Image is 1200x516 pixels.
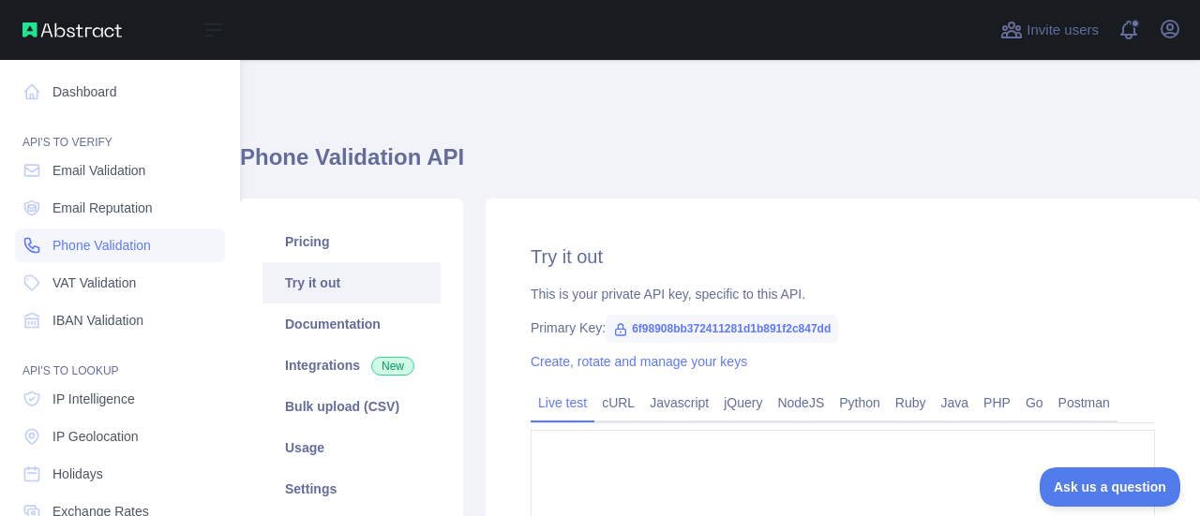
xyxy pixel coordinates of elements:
[832,388,888,418] a: Python
[770,388,832,418] a: NodeJS
[642,388,716,418] a: Javascript
[15,112,225,150] div: API'S TO VERIFY
[976,388,1018,418] a: PHP
[716,388,770,418] a: jQuery
[262,468,441,509] a: Settings
[15,229,225,262] a: Phone Validation
[15,75,225,109] a: Dashboard
[262,262,441,303] a: Try it out
[934,388,977,418] a: Java
[52,390,135,408] span: IP Intelligence
[15,420,225,453] a: IP Geolocation
[997,15,1102,45] button: Invite users
[531,388,594,418] a: Live test
[531,354,747,369] a: Create, rotate and manage your keys
[531,318,1155,337] div: Primary Key:
[262,427,441,468] a: Usage
[52,236,151,255] span: Phone Validation
[1040,467,1181,507] iframe: Toggle Customer Support
[15,266,225,300] a: VAT Validation
[22,22,122,37] img: Abstract API
[1018,388,1051,418] a: Go
[1051,388,1117,418] a: Postman
[15,341,225,378] div: API'S TO LOOKUP
[52,273,136,292] span: VAT Validation
[52,161,145,180] span: Email Validation
[15,303,225,337] a: IBAN Validation
[888,388,934,418] a: Ruby
[240,142,1200,187] h1: Phone Validation API
[371,357,414,376] span: New
[15,191,225,225] a: Email Reputation
[262,386,441,427] a: Bulk upload (CSV)
[15,382,225,416] a: IP Intelligence
[531,285,1155,303] div: This is your private API key, specific to this API.
[52,427,139,446] span: IP Geolocation
[262,303,441,345] a: Documentation
[262,345,441,386] a: Integrations New
[606,315,838,343] span: 6f98908bb372411281d1b891f2c847dd
[594,388,642,418] a: cURL
[52,464,103,483] span: Holidays
[52,311,143,330] span: IBAN Validation
[531,243,1155,270] h2: Try it out
[262,221,441,262] a: Pricing
[1027,20,1099,41] span: Invite users
[15,154,225,187] a: Email Validation
[52,199,153,217] span: Email Reputation
[15,457,225,491] a: Holidays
